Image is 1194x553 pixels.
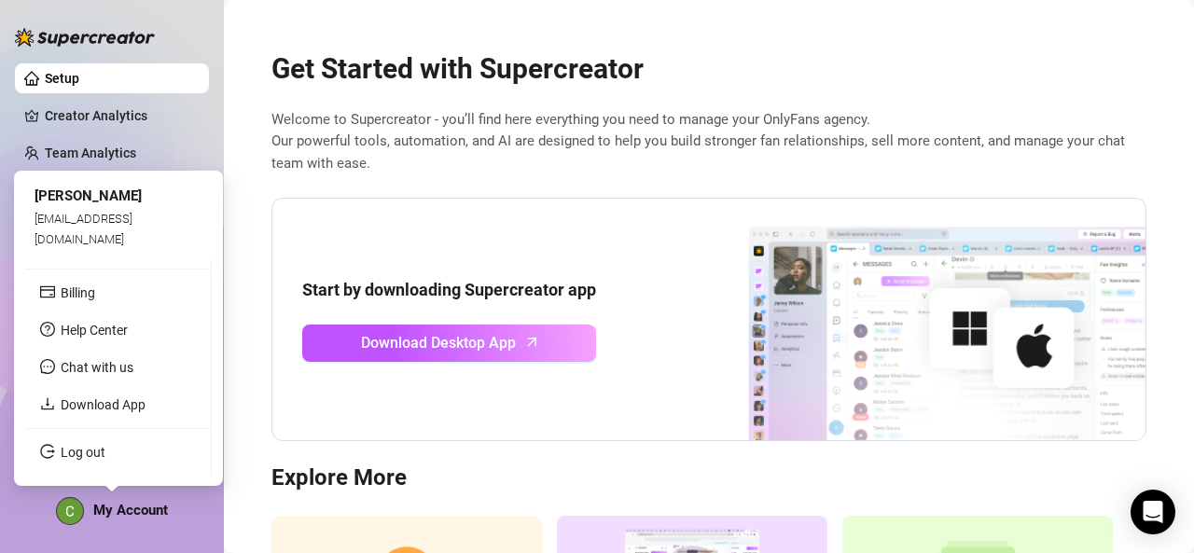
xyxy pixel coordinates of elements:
[271,463,1146,493] h3: Explore More
[521,331,543,353] span: arrow-up
[61,360,133,375] span: Chat with us
[35,187,142,204] span: [PERSON_NAME]
[271,51,1146,87] h2: Get Started with Supercreator
[1131,490,1175,534] div: Open Intercom Messenger
[61,445,105,460] a: Log out
[15,28,155,47] img: logo-BBDzfeDw.svg
[61,285,95,300] a: Billing
[25,437,211,467] li: Log out
[302,280,596,299] strong: Start by downloading Supercreator app
[679,199,1145,441] img: download app
[45,145,136,160] a: Team Analytics
[57,498,83,524] img: ACg8ocL94oiKULf_8bcnQSHJr4MaPk2BSnL1dfVUfY_8hc3bIY_AUw=s96-c
[302,325,596,362] a: Download Desktop Apparrow-up
[40,359,55,374] span: message
[361,331,516,354] span: Download Desktop App
[61,323,128,338] a: Help Center
[35,211,132,245] span: [EMAIL_ADDRESS][DOMAIN_NAME]
[25,278,211,308] li: Billing
[93,502,168,518] span: My Account
[45,71,79,86] a: Setup
[45,101,194,131] a: Creator Analytics
[271,109,1146,175] span: Welcome to Supercreator - you’ll find here everything you need to manage your OnlyFans agency. Ou...
[61,397,146,412] a: Download App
